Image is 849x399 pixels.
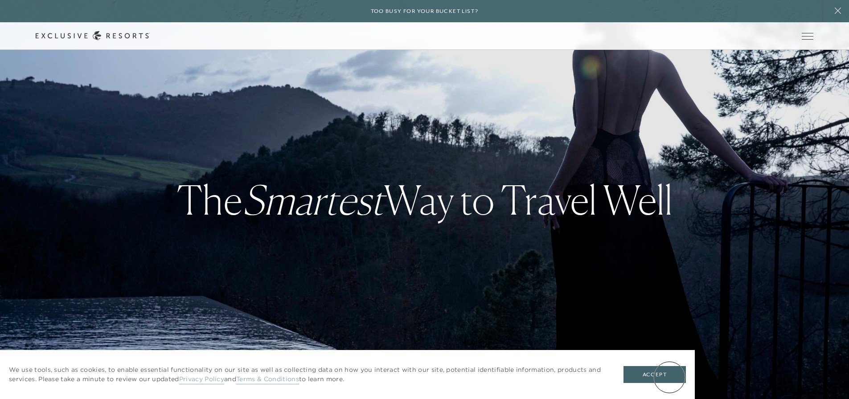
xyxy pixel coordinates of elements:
[177,178,673,222] h3: The
[179,375,224,384] a: Privacy Policy
[242,175,384,224] em: Smartest
[371,7,479,16] h6: Too busy for your bucket list?
[9,365,606,384] p: We use tools, such as cookies, to enable essential functionality on our site as well as collectin...
[802,33,813,39] button: Open navigation
[623,366,686,383] button: Accept
[236,375,299,384] a: Terms & Conditions
[242,175,673,224] strong: Way to Travel Well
